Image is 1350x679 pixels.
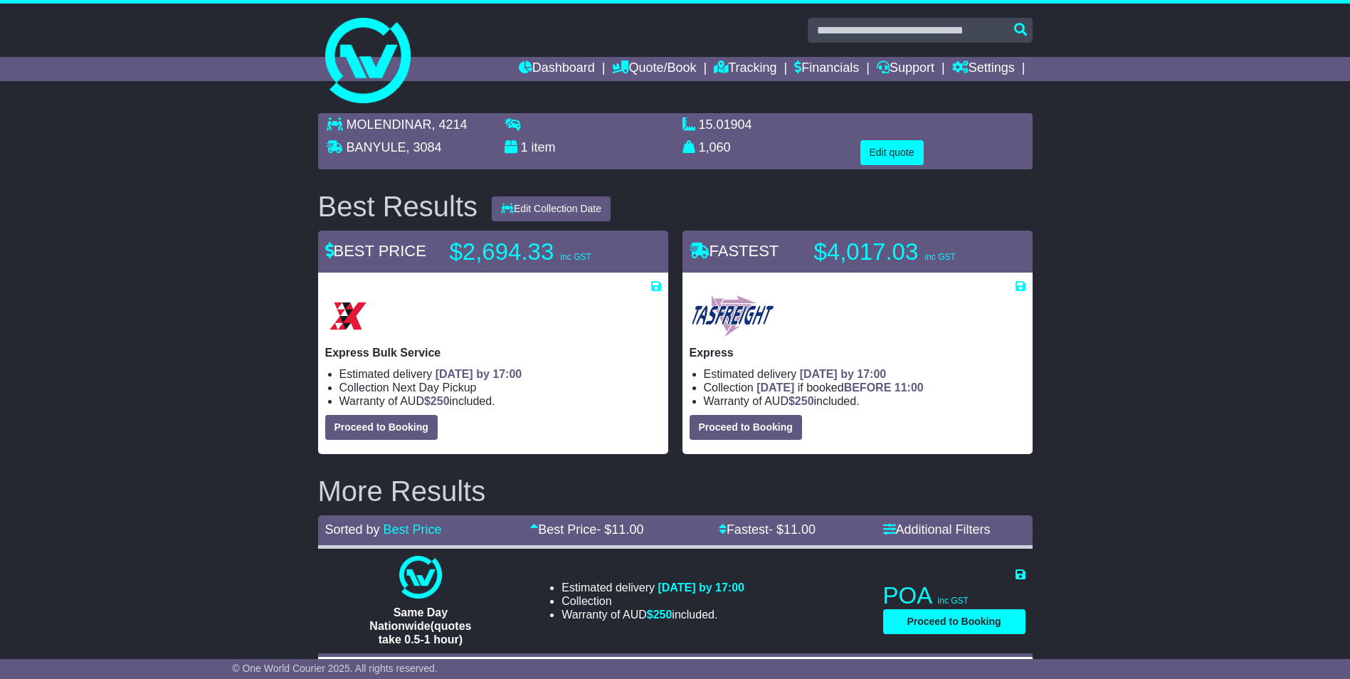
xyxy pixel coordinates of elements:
[384,522,442,537] a: Best Price
[844,381,892,394] span: BEFORE
[436,368,522,380] span: [DATE] by 17:00
[492,196,611,221] button: Edit Collection Date
[769,522,816,537] span: - $
[406,140,442,154] span: , 3084
[653,609,673,621] span: 250
[877,57,934,81] a: Support
[883,609,1025,634] button: Proceed to Booking
[814,238,992,266] p: $4,017.03
[860,140,924,165] button: Edit quote
[561,608,744,621] li: Warranty of AUD included.
[704,394,1025,408] li: Warranty of AUD included.
[347,140,406,154] span: BANYULE
[369,606,471,646] span: Same Day Nationwide(quotes take 0.5-1 hour)
[789,395,814,407] span: $
[699,117,752,132] span: 15.01904
[690,346,1025,359] p: Express
[612,57,696,81] a: Quote/Book
[432,117,468,132] span: , 4214
[883,581,1025,610] p: POA
[339,381,661,394] li: Collection
[756,381,923,394] span: if booked
[339,367,661,381] li: Estimated delivery
[325,522,380,537] span: Sorted by
[938,596,969,606] span: inc GST
[325,415,438,440] button: Proceed to Booking
[318,475,1033,507] h2: More Results
[704,367,1025,381] li: Estimated delivery
[392,381,476,394] span: Next Day Pickup
[450,238,628,266] p: $2,694.33
[647,609,673,621] span: $
[924,252,955,262] span: inc GST
[795,395,814,407] span: 250
[521,140,528,154] span: 1
[519,57,595,81] a: Dashboard
[347,117,432,132] span: MOLENDINAR
[431,395,450,407] span: 250
[232,663,438,674] span: © One World Courier 2025. All rights reserved.
[399,556,442,599] img: One World Courier: Same Day Nationwide(quotes take 0.5-1 hour)
[560,252,591,262] span: inc GST
[532,140,556,154] span: item
[952,57,1015,81] a: Settings
[596,522,643,537] span: - $
[530,522,643,537] a: Best Price- $11.00
[658,581,744,594] span: [DATE] by 17:00
[690,242,779,260] span: FASTEST
[883,522,991,537] a: Additional Filters
[611,522,643,537] span: 11.00
[756,381,794,394] span: [DATE]
[561,581,744,594] li: Estimated delivery
[704,381,1025,394] li: Collection
[895,381,924,394] span: 11:00
[784,522,816,537] span: 11.00
[699,140,731,154] span: 1,060
[325,346,661,359] p: Express Bulk Service
[690,415,802,440] button: Proceed to Booking
[719,522,816,537] a: Fastest- $11.00
[311,191,485,222] div: Best Results
[325,242,426,260] span: BEST PRICE
[690,293,776,339] img: Tasfreight: Express
[424,395,450,407] span: $
[339,394,661,408] li: Warranty of AUD included.
[325,293,371,339] img: Border Express: Express Bulk Service
[794,57,859,81] a: Financials
[714,57,776,81] a: Tracking
[800,368,887,380] span: [DATE] by 17:00
[561,594,744,608] li: Collection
